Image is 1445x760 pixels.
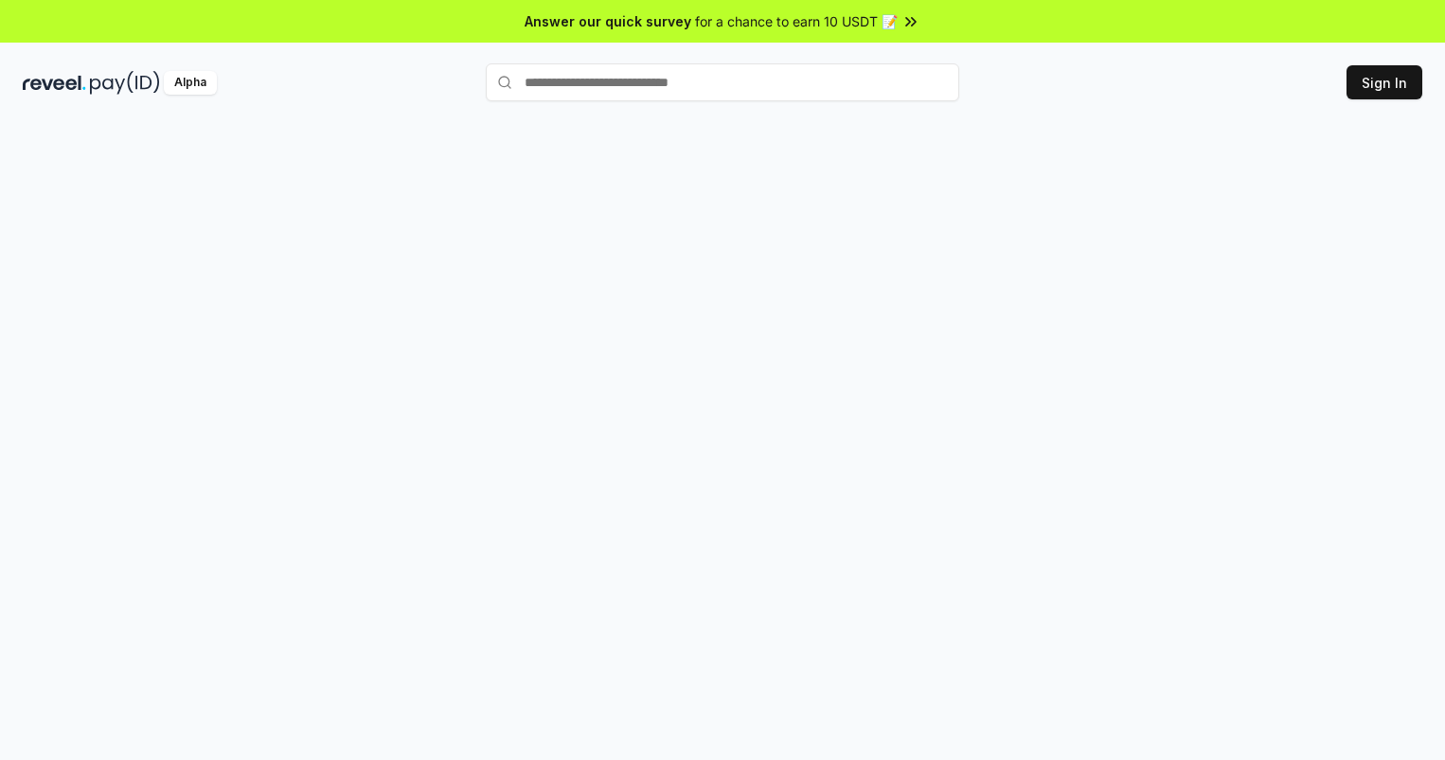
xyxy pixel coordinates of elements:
span: for a chance to earn 10 USDT 📝 [695,11,898,31]
img: pay_id [90,71,160,95]
span: Answer our quick survey [525,11,691,31]
img: reveel_dark [23,71,86,95]
div: Alpha [164,71,217,95]
button: Sign In [1347,65,1422,99]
